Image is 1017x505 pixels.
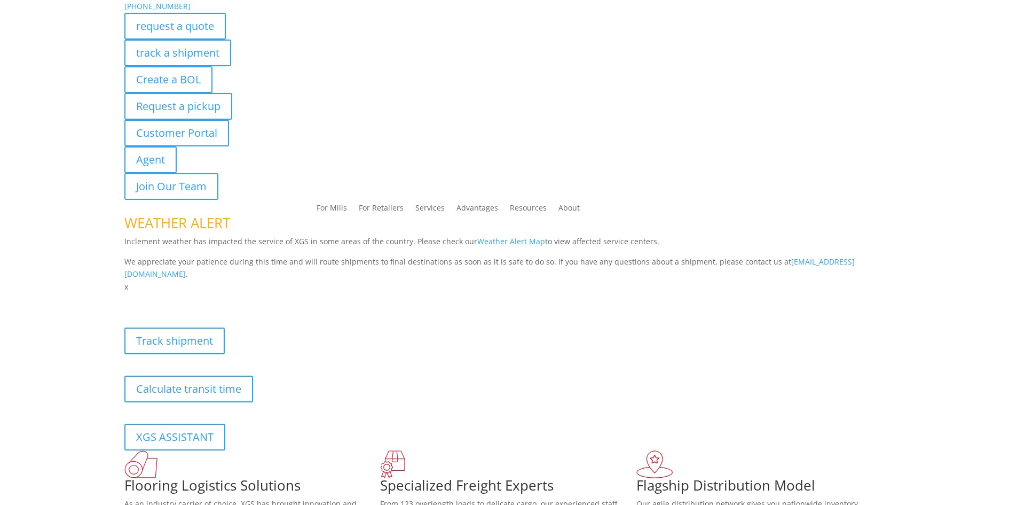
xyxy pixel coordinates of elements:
a: Customer Portal [124,120,229,146]
h1: Flooring Logistics Solutions [124,478,381,498]
a: Calculate transit time [124,376,253,402]
a: XGS ASSISTANT [124,424,225,450]
h1: Specialized Freight Experts [380,478,636,498]
b: Visibility, transparency, and control for your entire supply chain. [124,295,362,305]
span: WEATHER ALERT [124,213,230,232]
a: Resources [510,204,547,216]
a: track a shipment [124,40,231,66]
h1: Flagship Distribution Model [636,478,893,498]
a: Request a pickup [124,93,232,120]
a: Create a BOL [124,66,212,93]
a: Weather Alert Map [477,236,545,246]
a: For Retailers [359,204,404,216]
a: Join Our Team [124,173,218,200]
img: xgs-icon-flagship-distribution-model-red [636,450,673,478]
a: For Mills [317,204,347,216]
a: Agent [124,146,177,173]
p: x [124,281,893,293]
img: xgs-icon-focused-on-flooring-red [380,450,405,478]
a: [PHONE_NUMBER] [124,1,191,11]
a: Services [415,204,445,216]
p: We appreciate your patience during this time and will route shipments to final destinations as so... [124,255,893,281]
a: Track shipment [124,328,225,354]
img: xgs-icon-total-supply-chain-intelligence-red [124,450,157,478]
a: request a quote [124,13,226,40]
a: Advantages [456,204,498,216]
p: Inclement weather has impacted the service of XGS in some areas of the country. Please check our ... [124,235,893,255]
a: About [558,204,580,216]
